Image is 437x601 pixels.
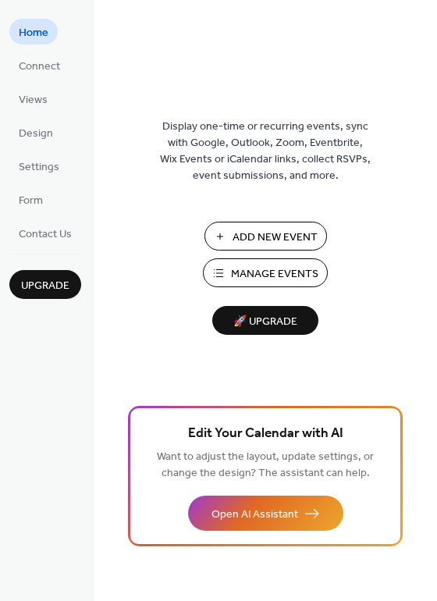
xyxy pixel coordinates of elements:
[9,220,81,246] a: Contact Us
[9,119,62,145] a: Design
[9,270,81,299] button: Upgrade
[157,446,374,484] span: Want to adjust the layout, update settings, or change the design? The assistant can help.
[231,266,318,283] span: Manage Events
[19,226,72,243] span: Contact Us
[19,126,53,142] span: Design
[19,25,48,41] span: Home
[19,159,59,176] span: Settings
[21,278,69,294] span: Upgrade
[9,86,57,112] a: Views
[233,229,318,246] span: Add New Event
[222,311,309,333] span: 🚀 Upgrade
[9,187,52,212] a: Form
[9,153,69,179] a: Settings
[188,496,343,531] button: Open AI Assistant
[203,258,328,287] button: Manage Events
[9,52,69,78] a: Connect
[19,92,48,108] span: Views
[204,222,327,251] button: Add New Event
[9,19,58,44] a: Home
[188,423,343,445] span: Edit Your Calendar with AI
[19,59,60,75] span: Connect
[212,306,318,335] button: 🚀 Upgrade
[211,507,298,523] span: Open AI Assistant
[160,119,371,184] span: Display one-time or recurring events, sync with Google, Outlook, Zoom, Eventbrite, Wix Events or ...
[19,193,43,209] span: Form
